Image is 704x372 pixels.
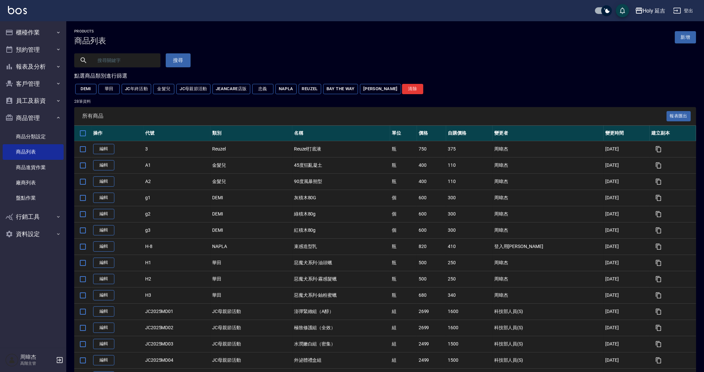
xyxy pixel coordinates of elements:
[93,241,114,252] a: 編輯
[446,206,492,222] td: 300
[144,238,210,255] td: H-8
[292,352,390,368] td: 外泌體禮盒組
[446,352,492,368] td: 1500
[604,173,650,190] td: [DATE]
[3,208,64,225] button: 行銷工具
[93,306,114,317] a: 編輯
[210,238,292,255] td: NAPLA
[93,209,114,219] a: 編輯
[446,320,492,336] td: 1600
[417,206,446,222] td: 600
[446,157,492,173] td: 110
[292,126,390,141] th: 名稱
[292,173,390,190] td: 90度風暴朔型
[417,287,446,303] td: 680
[604,320,650,336] td: [DATE]
[390,141,417,157] td: 瓶
[210,336,292,352] td: JC母親節活動
[176,84,210,94] button: JC母親節活動
[82,113,667,119] span: 所有商品
[144,336,210,352] td: JC2025MD03
[604,141,650,157] td: [DATE]
[675,31,696,43] a: 新增
[493,287,604,303] td: 周暐杰
[493,206,604,222] td: 周暐杰
[417,271,446,287] td: 500
[390,320,417,336] td: 組
[390,190,417,206] td: 個
[292,222,390,238] td: 紅積木80g
[252,84,273,94] button: 忠義
[390,255,417,271] td: 瓶
[144,303,210,320] td: JC2025MD01
[446,141,492,157] td: 375
[417,320,446,336] td: 2699
[144,173,210,190] td: A2
[446,238,492,255] td: 410
[122,84,151,94] button: JC年終活動
[417,173,446,190] td: 400
[3,144,64,159] a: 商品列表
[446,173,492,190] td: 110
[3,160,64,175] a: 商品進貨作業
[210,320,292,336] td: JC母親節活動
[210,126,292,141] th: 類別
[493,320,604,336] td: 科技部人員(S)
[417,141,446,157] td: 750
[3,129,64,144] a: 商品分類設定
[390,126,417,141] th: 單位
[91,126,144,141] th: 操作
[3,175,64,190] a: 廠商列表
[446,126,492,141] th: 自購價格
[417,352,446,368] td: 2499
[74,98,696,104] p: 28 筆資料
[417,255,446,271] td: 500
[93,355,114,365] a: 編輯
[93,144,114,154] a: 編輯
[493,190,604,206] td: 周暐杰
[604,157,650,173] td: [DATE]
[292,238,390,255] td: 束感造型乳
[144,320,210,336] td: JC2025MD02
[20,354,54,360] h5: 周暐杰
[604,352,650,368] td: [DATE]
[604,287,650,303] td: [DATE]
[20,360,54,366] p: 高階主管
[210,190,292,206] td: DEMI
[390,157,417,173] td: 瓶
[604,126,650,141] th: 變更時間
[493,271,604,287] td: 周暐杰
[144,255,210,271] td: H1
[93,258,114,268] a: 編輯
[417,190,446,206] td: 600
[93,323,114,333] a: 編輯
[144,206,210,222] td: g2
[292,320,390,336] td: 極致修護組（全效）
[493,126,604,141] th: 變更者
[604,303,650,320] td: [DATE]
[74,73,696,80] div: 點選商品類別進行篩選
[3,24,64,41] button: 櫃檯作業
[299,84,321,94] button: Reuzel
[417,303,446,320] td: 2699
[390,173,417,190] td: 瓶
[74,36,106,45] h3: 商品列表
[210,303,292,320] td: JC母親節活動
[604,222,650,238] td: [DATE]
[3,75,64,93] button: 客戶管理
[3,109,64,127] button: 商品管理
[417,238,446,255] td: 820
[643,7,666,15] div: Holy 延吉
[8,6,27,14] img: Logo
[3,190,64,206] a: 盤點作業
[292,303,390,320] td: 澎彈緊緻組（A醇）
[417,222,446,238] td: 600
[650,126,696,141] th: 建立副本
[417,126,446,141] th: 價格
[292,336,390,352] td: 水潤嫩白組（密集）
[604,190,650,206] td: [DATE]
[153,84,174,94] button: 金髮兒
[210,222,292,238] td: DEMI
[98,84,120,94] button: 華田
[292,255,390,271] td: 惡魔犬系列-油頭蠟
